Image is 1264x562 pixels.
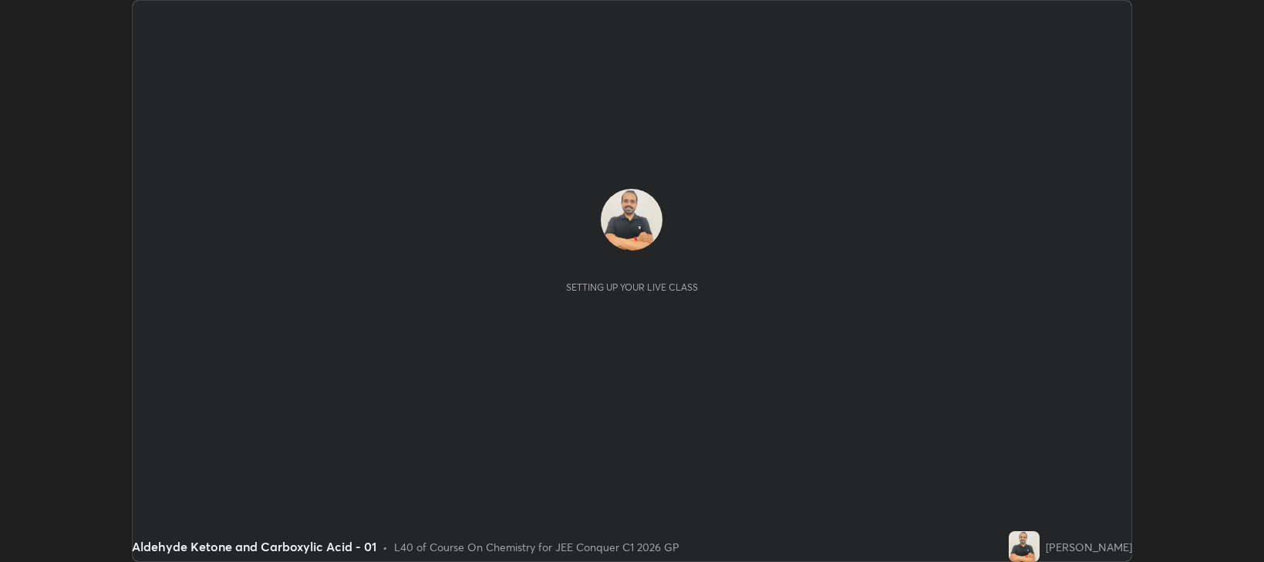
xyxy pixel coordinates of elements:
div: L40 of Course On Chemistry for JEE Conquer C1 2026 GP [394,539,679,555]
div: Aldehyde Ketone and Carboxylic Acid - 01 [132,537,376,556]
div: Setting up your live class [566,281,698,293]
img: 9736e7a92cd840a59b1b4dd6496f0469.jpg [601,189,662,251]
div: • [383,539,388,555]
div: [PERSON_NAME] [1046,539,1132,555]
img: 9736e7a92cd840a59b1b4dd6496f0469.jpg [1009,531,1040,562]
